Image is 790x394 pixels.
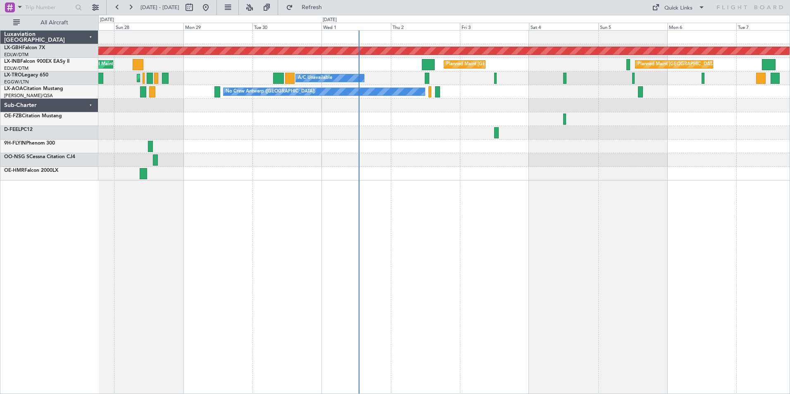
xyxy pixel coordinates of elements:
[321,23,390,30] div: Wed 1
[460,23,529,30] div: Fri 3
[4,73,48,78] a: LX-TROLegacy 650
[4,154,29,159] span: OO-NSG S
[4,114,22,119] span: OE-FZB
[298,72,332,84] div: A/C Unavailable
[4,127,33,132] a: D-FEELPC12
[4,127,21,132] span: D-FEEL
[226,85,315,98] div: No Crew Antwerp ([GEOGRAPHIC_DATA])
[4,86,63,91] a: LX-AOACitation Mustang
[598,23,667,30] div: Sun 5
[4,154,75,159] a: OO-NSG SCessna Citation CJ4
[4,93,53,99] a: [PERSON_NAME]/QSA
[4,79,29,85] a: EGGW/LTN
[4,141,55,146] a: 9H-FLYINPhenom 300
[100,17,114,24] div: [DATE]
[664,4,692,12] div: Quick Links
[4,86,23,91] span: LX-AOA
[446,58,525,71] div: Planned Maint [GEOGRAPHIC_DATA]
[183,23,252,30] div: Mon 29
[4,59,20,64] span: LX-INB
[295,5,329,10] span: Refresh
[252,23,321,30] div: Tue 30
[25,1,73,14] input: Trip Number
[529,23,598,30] div: Sat 4
[648,1,709,14] button: Quick Links
[323,17,337,24] div: [DATE]
[4,45,22,50] span: LX-GBH
[638,58,768,71] div: Planned Maint [GEOGRAPHIC_DATA] ([GEOGRAPHIC_DATA])
[140,4,179,11] span: [DATE] - [DATE]
[4,65,29,71] a: EDLW/DTM
[4,59,69,64] a: LX-INBFalcon 900EX EASy II
[4,114,62,119] a: OE-FZBCitation Mustang
[21,20,87,26] span: All Aircraft
[4,45,45,50] a: LX-GBHFalcon 7X
[282,1,332,14] button: Refresh
[391,23,460,30] div: Thu 2
[114,23,183,30] div: Sun 28
[4,168,58,173] a: OE-HMRFalcon 2000LX
[4,52,29,58] a: EDLW/DTM
[4,73,22,78] span: LX-TRO
[4,168,24,173] span: OE-HMR
[139,72,269,84] div: Planned Maint [GEOGRAPHIC_DATA] ([GEOGRAPHIC_DATA])
[667,23,736,30] div: Mon 6
[9,16,90,29] button: All Aircraft
[4,141,26,146] span: 9H-FLYIN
